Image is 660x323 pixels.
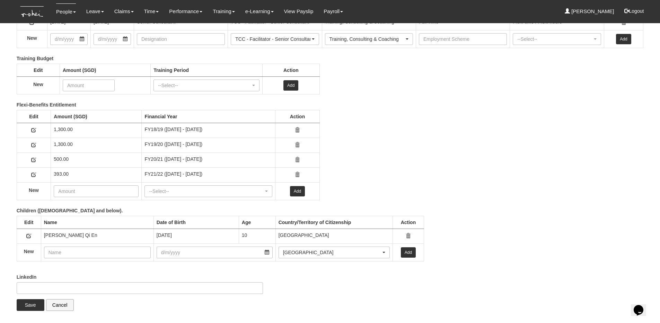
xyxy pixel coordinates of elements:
a: Payroll [324,3,343,19]
div: Training, Consulting & Coaching [329,36,404,43]
input: Name [44,247,151,258]
button: --Select-- [513,33,601,45]
input: Designation [137,33,225,45]
button: Training, Consulting & Coaching [325,33,413,45]
button: --Select-- [144,185,272,197]
td: FY21/22 ([DATE] - [DATE]) [142,167,275,182]
a: Add [290,186,305,196]
a: e-Learning [245,3,274,19]
td: 1,300.00 [51,123,142,138]
label: Children ([DEMOGRAPHIC_DATA] and below). [17,207,123,214]
label: Flexi-Benefits Entitlement [17,101,76,108]
button: Logout [619,3,649,19]
th: Edit [17,110,51,123]
button: --Select-- [153,80,259,91]
div: --Select-- [158,82,251,89]
div: --Select-- [517,36,592,43]
td: [DATE] [153,229,239,243]
td: 10 [239,229,275,243]
a: People [56,3,76,20]
td: [PERSON_NAME] Qi En [41,229,153,243]
td: FY19/20 ([DATE] - [DATE]) [142,138,275,153]
th: Edit [17,64,60,76]
th: Name [41,216,153,229]
th: Training Period [151,64,263,76]
a: Add [283,80,298,91]
label: LinkedIn [17,274,37,280]
input: Amount [54,185,139,197]
a: View Payslip [284,3,314,19]
div: TCC - Facilitator - Senior Consultant [235,36,310,43]
div: --Select-- [149,188,264,195]
label: Training Budget [17,55,54,62]
td: FY20/21 ([DATE] - [DATE]) [142,153,275,167]
input: Employment Scheme [419,33,507,45]
a: Performance [169,3,202,19]
a: Cancel [46,299,74,311]
td: [GEOGRAPHIC_DATA] [275,229,393,243]
a: Claims [114,3,134,19]
td: 393.00 [51,167,142,182]
input: Save [17,299,44,311]
label: New [29,187,39,194]
button: [GEOGRAPHIC_DATA] [279,247,390,258]
label: New [24,248,34,255]
a: Leave [86,3,104,19]
a: Training [213,3,235,19]
div: [GEOGRAPHIC_DATA] [283,249,381,256]
th: Age [239,216,275,229]
a: Time [144,3,159,19]
th: Action [393,216,424,229]
th: Action [263,64,319,76]
input: d/m/yyyy [50,33,88,45]
label: New [27,35,37,41]
th: Amount (SGD) [51,110,142,123]
th: Date of Birth [153,216,239,229]
th: Financial Year [142,110,275,123]
iframe: chat widget [631,295,653,316]
td: 500.00 [51,153,142,167]
td: 1,300.00 [51,138,142,153]
th: Country/Territory of Citizenship [275,216,393,229]
a: [PERSON_NAME] [565,3,614,19]
a: Add [616,34,631,44]
th: Action [275,110,319,123]
input: d/m/yyyy [94,33,131,45]
input: d/m/yyyy [157,247,273,258]
th: Amount (SGD) [60,64,150,76]
input: Amount [63,80,115,91]
button: TCC - Facilitator - Senior Consultant [231,33,319,45]
th: Edit [17,216,41,229]
label: New [33,81,43,88]
td: FY18/19 ([DATE] - [DATE]) [142,123,275,138]
a: Add [401,247,416,258]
